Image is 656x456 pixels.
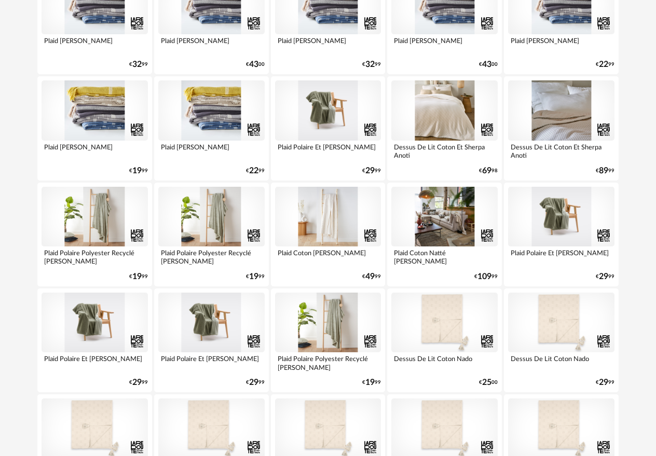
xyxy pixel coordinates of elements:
div: Plaid Polaire Et [PERSON_NAME] [508,246,614,267]
div: Plaid Polaire Et [PERSON_NAME] [158,352,265,373]
span: 89 [599,168,608,174]
a: Plaid Polaire Et [PERSON_NAME] €2999 [504,183,619,286]
div: Plaid [PERSON_NAME] [158,34,265,55]
span: 22 [599,61,608,68]
div: € 99 [129,168,148,174]
a: Plaid Polaire Et [PERSON_NAME] €2999 [154,288,269,392]
div: Plaid [PERSON_NAME] [275,34,381,55]
div: € 99 [362,61,381,68]
div: € 99 [129,379,148,386]
a: Plaid Polaire Polyester Recyclé [PERSON_NAME] €1999 [154,183,269,286]
a: Dessus De Lit Coton Et Sherpa Anoti €8999 [504,76,619,180]
a: Plaid Coton [PERSON_NAME] €4999 [271,183,386,286]
div: € 99 [362,379,381,386]
div: Plaid Polaire Et [PERSON_NAME] [42,352,148,373]
span: 32 [132,61,142,68]
span: 25 [482,379,491,386]
div: € 99 [596,273,614,280]
div: Plaid [PERSON_NAME] [391,34,498,55]
div: Plaid Polaire Polyester Recyclé [PERSON_NAME] [42,246,148,267]
span: 19 [365,379,375,386]
a: Dessus De Lit Coton Nado €2999 [504,288,619,392]
span: 22 [249,168,258,174]
div: Plaid Polaire Et [PERSON_NAME] [275,141,381,161]
div: Plaid [PERSON_NAME] [508,34,614,55]
span: 109 [477,273,491,280]
div: Plaid Polaire Polyester Recyclé [PERSON_NAME] [158,246,265,267]
div: Plaid [PERSON_NAME] [42,34,148,55]
div: Plaid Coton [PERSON_NAME] [275,246,381,267]
a: Dessus De Lit Coton Nado €2500 [387,288,502,392]
span: 49 [365,273,375,280]
span: 19 [132,273,142,280]
span: 69 [482,168,491,174]
a: Dessus De Lit Coton Et Sherpa Anoti €6998 [387,76,502,180]
div: € 99 [246,168,265,174]
a: Plaid Coton Natté [PERSON_NAME] €10999 [387,183,502,286]
div: Plaid [PERSON_NAME] [158,141,265,161]
span: 43 [249,61,258,68]
div: € 99 [474,273,498,280]
div: € 99 [129,273,148,280]
div: € 99 [596,168,614,174]
a: Plaid Polaire Polyester Recyclé [PERSON_NAME] €1999 [271,288,386,392]
div: € 98 [479,168,498,174]
a: Plaid [PERSON_NAME] €2299 [154,76,269,180]
div: € 99 [246,273,265,280]
span: 19 [132,168,142,174]
span: 29 [249,379,258,386]
div: € 99 [246,379,265,386]
div: Dessus De Lit Coton Et Sherpa Anoti [508,141,614,161]
span: 29 [599,379,608,386]
span: 29 [132,379,142,386]
div: € 00 [479,379,498,386]
span: 32 [365,61,375,68]
div: Plaid Polaire Polyester Recyclé [PERSON_NAME] [275,352,381,373]
span: 19 [249,273,258,280]
div: Plaid [PERSON_NAME] [42,141,148,161]
div: Dessus De Lit Coton Nado [391,352,498,373]
span: 29 [365,168,375,174]
a: Plaid Polaire Et [PERSON_NAME] €2999 [271,76,386,180]
div: € 99 [362,168,381,174]
div: Plaid Coton Natté [PERSON_NAME] [391,246,498,267]
a: Plaid [PERSON_NAME] €1999 [37,76,152,180]
div: € 00 [479,61,498,68]
div: € 99 [129,61,148,68]
div: Dessus De Lit Coton Et Sherpa Anoti [391,141,498,161]
div: Dessus De Lit Coton Nado [508,352,614,373]
span: 29 [599,273,608,280]
div: € 99 [362,273,381,280]
span: 43 [482,61,491,68]
a: Plaid Polaire Et [PERSON_NAME] €2999 [37,288,152,392]
div: € 00 [246,61,265,68]
a: Plaid Polaire Polyester Recyclé [PERSON_NAME] €1999 [37,183,152,286]
div: € 99 [596,379,614,386]
div: € 99 [596,61,614,68]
